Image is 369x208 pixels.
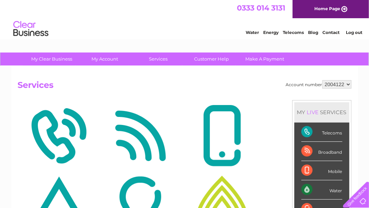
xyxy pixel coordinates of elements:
div: Water [301,180,342,200]
img: Mobile [183,102,261,170]
a: My Clear Business [23,53,81,65]
div: MY SERVICES [294,102,349,122]
a: Contact [322,30,340,35]
a: Log out [346,30,362,35]
div: Mobile [301,161,342,180]
a: Services [129,53,187,65]
a: 0333 014 3131 [237,4,285,12]
a: Blog [308,30,318,35]
img: Broadband [101,102,179,170]
div: Account number [286,80,351,89]
a: My Account [76,53,134,65]
div: LIVE [306,109,320,116]
h2: Services [18,80,351,93]
a: Water [246,30,259,35]
div: Telecoms [301,123,342,142]
a: Energy [263,30,279,35]
div: Broadband [301,142,342,161]
img: logo.png [13,18,49,40]
div: Clear Business is a trading name of Verastar Limited (registered in [GEOGRAPHIC_DATA] No. 3667643... [2,4,333,34]
a: Make A Payment [236,53,294,65]
a: Customer Help [183,53,240,65]
a: Telecoms [283,30,304,35]
img: Telecoms [20,102,98,170]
